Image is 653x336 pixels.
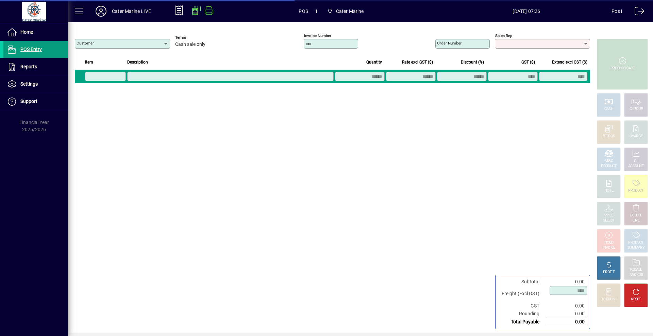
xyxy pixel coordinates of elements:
button: Profile [90,5,112,17]
span: Quantity [366,58,382,66]
mat-label: Invoice number [304,33,331,38]
div: Pos1 [612,6,623,17]
div: PROFIT [603,270,615,275]
mat-label: Order number [437,41,462,46]
a: Home [3,24,68,41]
td: 0.00 [546,318,587,326]
div: PROCESS SALE [610,66,634,71]
div: CHEQUE [630,107,642,112]
span: [DATE] 07:26 [441,6,612,17]
div: DELETE [630,213,642,218]
span: Description [127,58,148,66]
span: GST ($) [521,58,535,66]
span: Terms [175,35,216,40]
td: Freight (Excl GST) [498,286,546,302]
div: RESET [631,297,641,302]
div: PRICE [604,213,614,218]
span: Cash sale only [175,42,205,47]
a: Settings [3,76,68,93]
div: RECALL [630,267,642,272]
div: PRODUCT [601,164,616,169]
div: CASH [604,107,613,112]
span: Item [85,58,93,66]
div: Cater Marine LIVE [112,6,151,17]
span: 1 [315,6,318,17]
span: Support [20,99,37,104]
td: 0.00 [546,310,587,318]
td: 0.00 [546,302,587,310]
div: PRODUCT [628,240,643,245]
span: Cater Marine [336,6,364,17]
a: Reports [3,58,68,75]
div: SUMMARY [627,245,644,250]
a: Support [3,93,68,110]
div: INVOICES [629,272,643,278]
span: Cater Marine [324,5,367,17]
span: Reports [20,64,37,69]
div: DISCOUNT [601,297,617,302]
div: MISC [605,159,613,164]
span: Home [20,29,33,35]
div: LINE [633,218,639,223]
div: PRODUCT [628,188,643,193]
td: Subtotal [498,278,546,286]
span: Extend excl GST ($) [552,58,587,66]
div: ACCOUNT [628,164,644,169]
div: SELECT [603,218,615,223]
td: 0.00 [546,278,587,286]
div: INVOICE [602,245,615,250]
td: GST [498,302,546,310]
div: GL [634,159,638,164]
span: POS Entry [20,47,42,52]
a: Logout [630,1,644,23]
td: Rounding [498,310,546,318]
span: POS [299,6,308,17]
div: HOLD [604,240,613,245]
span: Discount (%) [461,58,484,66]
span: Settings [20,81,38,87]
mat-label: Sales rep [495,33,512,38]
td: Total Payable [498,318,546,326]
div: NOTE [604,188,613,193]
mat-label: Customer [77,41,94,46]
div: CHARGE [630,134,643,139]
div: EFTPOS [603,134,615,139]
span: Rate excl GST ($) [402,58,433,66]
